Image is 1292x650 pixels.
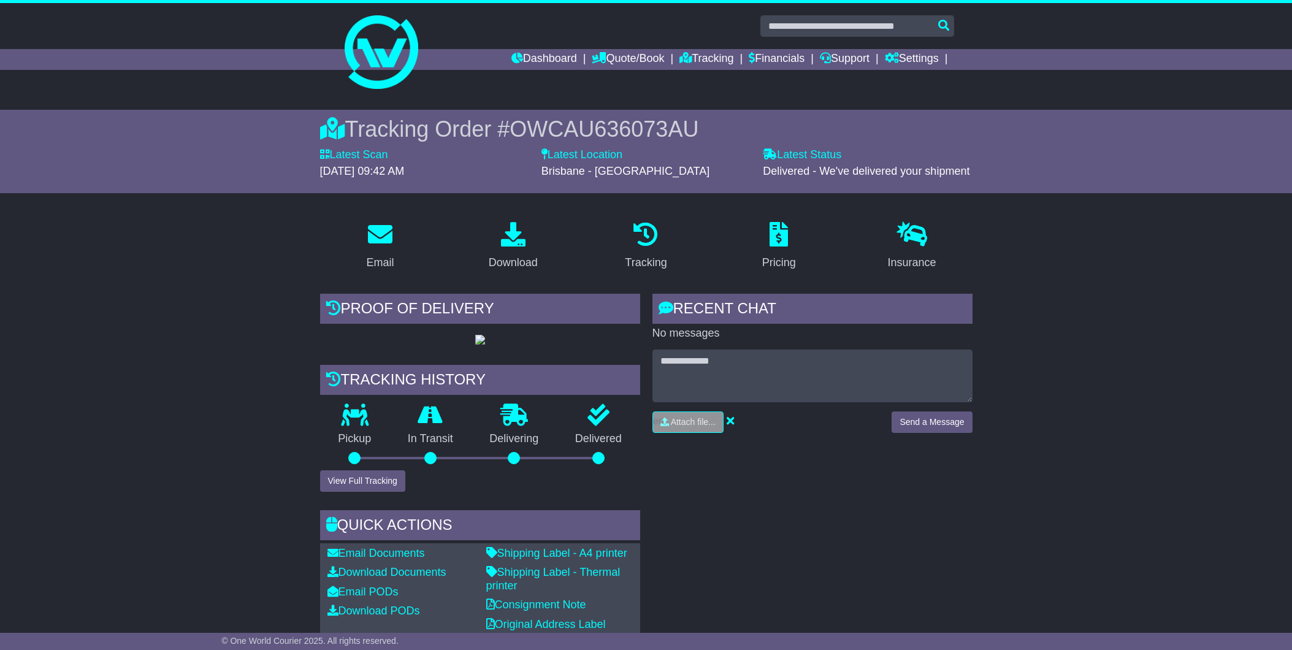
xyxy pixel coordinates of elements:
[327,566,446,578] a: Download Documents
[489,254,538,271] div: Download
[320,365,640,398] div: Tracking history
[486,618,606,630] a: Original Address Label
[617,218,675,275] a: Tracking
[320,470,405,492] button: View Full Tracking
[320,510,640,543] div: Quick Actions
[320,116,973,142] div: Tracking Order #
[888,254,936,271] div: Insurance
[221,636,399,646] span: © One World Courier 2025. All rights reserved.
[481,218,546,275] a: Download
[320,294,640,327] div: Proof of Delivery
[320,165,405,177] span: [DATE] 09:42 AM
[541,165,709,177] span: Brisbane - [GEOGRAPHIC_DATA]
[327,547,425,559] a: Email Documents
[511,49,577,70] a: Dashboard
[320,148,388,162] label: Latest Scan
[366,254,394,271] div: Email
[885,49,939,70] a: Settings
[652,327,973,340] p: No messages
[486,547,627,559] a: Shipping Label - A4 printer
[358,218,402,275] a: Email
[389,432,472,446] p: In Transit
[679,49,733,70] a: Tracking
[541,148,622,162] label: Latest Location
[820,49,870,70] a: Support
[763,148,841,162] label: Latest Status
[557,432,640,446] p: Delivered
[892,411,972,433] button: Send a Message
[763,165,969,177] span: Delivered - We've delivered your shipment
[880,218,944,275] a: Insurance
[592,49,664,70] a: Quote/Book
[510,117,698,142] span: OWCAU636073AU
[762,254,796,271] div: Pricing
[625,254,667,271] div: Tracking
[472,432,557,446] p: Delivering
[327,586,399,598] a: Email PODs
[327,605,420,617] a: Download PODs
[652,294,973,327] div: RECENT CHAT
[754,218,804,275] a: Pricing
[486,598,586,611] a: Consignment Note
[486,566,621,592] a: Shipping Label - Thermal printer
[749,49,805,70] a: Financials
[320,432,390,446] p: Pickup
[475,335,485,345] img: GetPodImage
